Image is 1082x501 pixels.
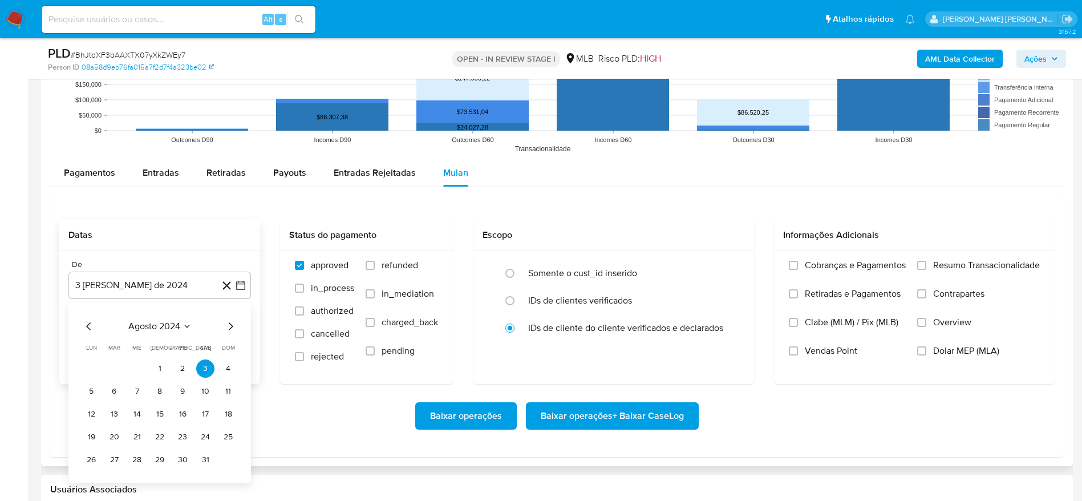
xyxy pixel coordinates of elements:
a: Notificações [905,14,915,24]
b: AML Data Collector [925,50,995,68]
a: Sair [1061,13,1073,25]
h2: Usuários Associados [50,484,1064,495]
div: MLB [565,52,594,65]
p: lucas.santiago@mercadolivre.com [943,14,1058,25]
span: Alt [264,14,273,25]
input: Pesquise usuários ou casos... [42,12,315,27]
p: OPEN - IN REVIEW STAGE I [452,51,560,67]
a: 08a58d9eb76fa015a7f2d7f4a323be02 [82,62,214,72]
span: Risco PLD: [598,52,661,65]
span: HIGH [640,52,661,65]
span: 3.157.2 [1059,27,1076,36]
span: Atalhos rápidos [833,13,894,25]
b: Person ID [48,62,79,72]
span: s [279,14,282,25]
button: AML Data Collector [917,50,1003,68]
span: # BhJtdXF3bAAXTX07yXkZWEy7 [71,49,185,60]
button: search-icon [287,11,311,27]
b: PLD [48,44,71,62]
span: Ações [1024,50,1047,68]
button: Ações [1016,50,1066,68]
